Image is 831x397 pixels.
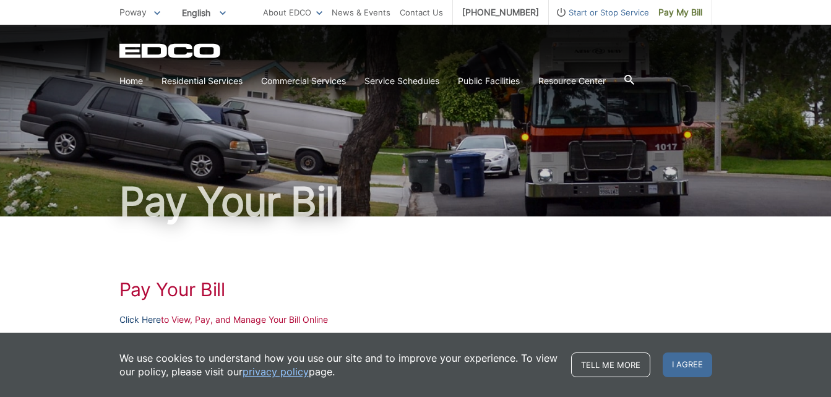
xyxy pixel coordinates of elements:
[119,182,712,221] h1: Pay Your Bill
[571,352,650,377] a: Tell me more
[332,6,390,19] a: News & Events
[243,365,309,378] a: privacy policy
[263,6,322,19] a: About EDCO
[119,74,143,88] a: Home
[458,74,520,88] a: Public Facilities
[663,352,712,377] span: I agree
[119,7,147,17] span: Poway
[173,2,235,23] span: English
[538,74,606,88] a: Resource Center
[119,351,559,378] p: We use cookies to understand how you use our site and to improve your experience. To view our pol...
[119,313,161,327] a: Click Here
[261,74,346,88] a: Commercial Services
[119,313,712,327] p: to View, Pay, and Manage Your Bill Online
[400,6,443,19] a: Contact Us
[364,74,439,88] a: Service Schedules
[119,278,712,301] h1: Pay Your Bill
[658,6,702,19] span: Pay My Bill
[161,74,243,88] a: Residential Services
[119,43,222,58] a: EDCD logo. Return to the homepage.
